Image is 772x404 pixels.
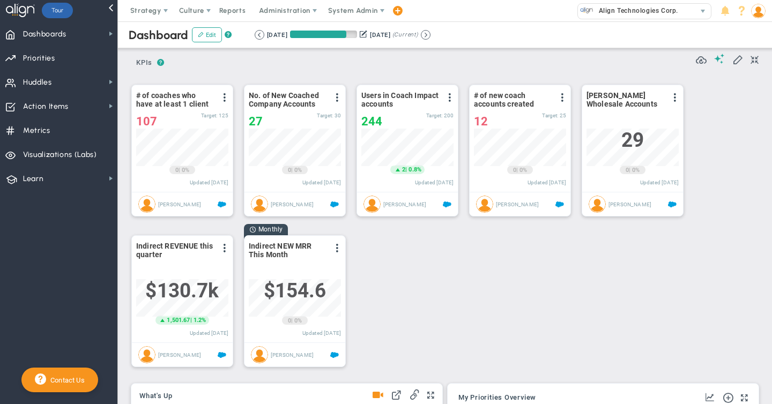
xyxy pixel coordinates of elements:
img: Eugene Terk [138,196,155,213]
span: [PERSON_NAME] [158,201,201,207]
div: [DATE] [267,30,287,40]
span: Salesforce Enabled<br ></span>Indirect Revenue - This Quarter - TO DAT [218,351,226,360]
span: 0.8% [409,166,421,173]
span: Updated [DATE] [190,179,228,185]
span: Indirect REVENUE this quarter [136,242,214,259]
div: [DATE] [370,30,390,40]
span: System Admin [328,6,378,14]
span: 2 [402,166,405,174]
span: [PERSON_NAME] [271,352,314,358]
span: Metrics [23,119,50,142]
button: My Priorities Overview [458,394,536,402]
img: Eugene Terk [138,346,155,363]
span: | [629,167,630,174]
span: Updated [DATE] [302,179,341,185]
span: Learn [23,168,43,190]
span: Target: [542,113,558,118]
span: 0 [513,166,516,175]
span: KPIs [131,54,157,71]
span: Contact Us [46,376,85,384]
div: Period Progress: 84% Day 77 of 91 with 14 remaining. [290,31,357,38]
span: Administration [259,6,310,14]
span: 30 [335,113,341,118]
span: [PERSON_NAME] Wholesale Accounts [587,91,664,108]
span: 125 [219,113,228,118]
span: 25 [560,113,566,118]
span: (Current) [392,30,418,40]
span: 12 [474,115,488,128]
span: $130,684.83 [145,279,219,302]
span: Users in Coach Impact accounts [361,91,439,108]
span: 0% [294,167,302,174]
span: [PERSON_NAME] [496,201,539,207]
span: 107 [136,115,157,128]
span: Culture [179,6,204,14]
span: Priorities [23,47,55,70]
span: Visualizations (Labs) [23,144,97,166]
span: 0 [288,166,291,175]
img: 50249.Person.photo [751,4,766,18]
span: Target: [317,113,333,118]
span: Edit My KPIs [732,54,743,64]
button: Edit [192,27,222,42]
span: 1.2% [194,317,206,324]
span: Strategy [130,6,161,14]
span: 0 [288,317,291,325]
span: | [190,317,192,324]
span: What's Up [139,392,173,400]
span: Salesforce Enabled<br ></span> [443,200,451,209]
span: Updated [DATE] [640,179,679,185]
span: Dashboards [23,23,66,46]
span: Huddles [23,71,52,94]
span: | [291,317,293,324]
img: Eugene Terk [589,196,606,213]
span: 0% [294,317,302,324]
span: Salesforce Enabled<br ></span>New Paid Coached Cos in Current Quarter [330,200,339,209]
span: 0 [626,166,629,175]
span: Target: [201,113,217,118]
span: | [291,167,293,174]
img: Eugene Terk [251,196,268,213]
span: No. of New Coached Company Accounts [249,91,326,108]
img: Eugene Terk [251,346,268,363]
span: Salesforce Enabled<br ></span>Indirect New ARR This Month - ET [330,351,339,360]
span: select [695,4,711,19]
span: 0% [632,167,640,174]
span: 1,501.67 [167,316,190,325]
span: Refresh Data [696,53,707,64]
span: # of new coach accounts created [474,91,552,108]
span: | [405,166,407,173]
span: [PERSON_NAME] [383,201,426,207]
span: [PERSON_NAME] [608,201,651,207]
span: Indirect NEW MRR This Month [249,242,326,259]
img: 10991.Company.photo [580,4,593,17]
img: Eugene Terk [363,196,381,213]
span: Suggestions (AI Feature) [714,54,725,64]
span: 0 [175,166,179,175]
span: 0% [519,167,527,174]
span: Salesforce Enabled<br ></span>VIP Coaches [218,200,226,209]
span: Action Items [23,95,69,118]
span: $154.6 [264,279,326,302]
span: 27 [249,115,263,128]
span: Updated [DATE] [190,330,228,336]
span: | [516,167,518,174]
span: # of coaches who have at least 1 client [136,91,214,108]
span: Salesforce Enabled<br ></span>New Coaches by Quarter [555,200,564,209]
span: [PERSON_NAME] [271,201,314,207]
span: Salesforce Enabled<br ></span>ALL Petra Wholesale Accounts - ET [668,200,677,209]
button: Go to previous period [255,30,264,40]
span: My Priorities Overview [458,394,536,401]
span: 29 [621,129,644,152]
span: 0% [182,167,189,174]
button: What's Up [139,392,173,401]
span: Target: [426,113,442,118]
img: Eugene Terk [476,196,493,213]
span: Updated [DATE] [302,330,341,336]
span: | [179,167,180,174]
span: Updated [DATE] [528,179,566,185]
button: Go to next period [421,30,430,40]
span: Updated [DATE] [415,179,454,185]
span: 200 [444,113,454,118]
button: KPIs [131,54,157,73]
